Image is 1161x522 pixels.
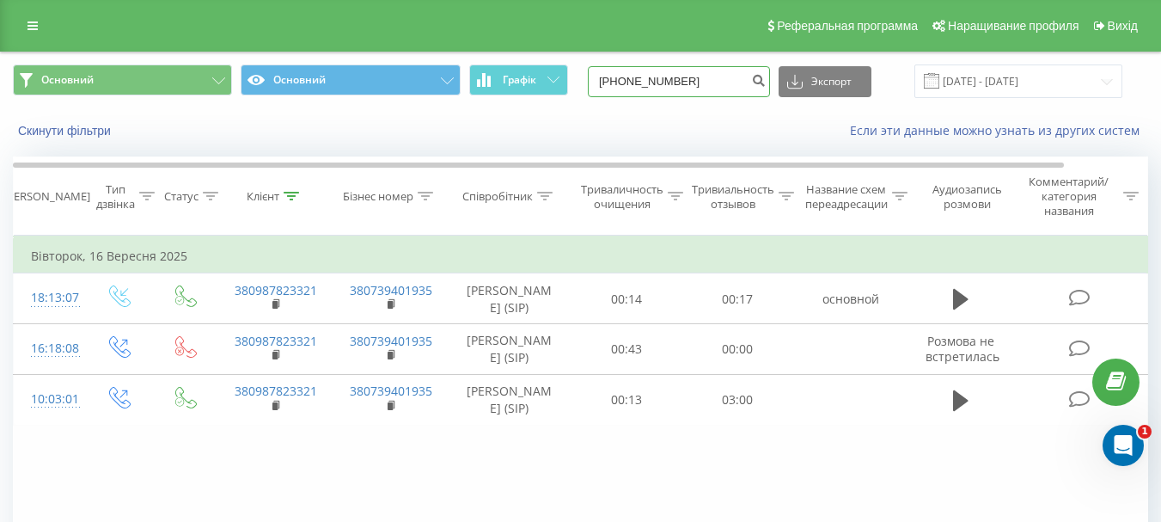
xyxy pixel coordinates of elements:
[235,333,317,349] a: 380987823321
[777,19,918,33] font: Реферальная программа
[1103,425,1144,466] iframe: Интерком-чат в режиме реального времени
[722,391,753,408] font: 03:00
[241,64,460,95] button: Основний
[273,72,326,87] font: Основний
[467,333,552,366] font: [PERSON_NAME] (SIP)
[31,248,187,264] font: Вівторок, 16 Вересня 2025
[31,289,79,305] font: 18:13:07
[822,291,879,307] font: основной
[96,181,135,212] font: Тип дзвінка
[948,19,1079,33] font: Наращивание профиля
[779,66,871,97] button: Экспорт
[350,383,432,399] a: 380739401935
[805,181,888,212] font: Название схем переадресации
[611,391,642,408] font: 00:13
[850,122,1148,138] a: Если эти данные можно узнать из других систем
[581,181,663,212] font: Триваличность очищения
[350,282,432,298] a: 380739401935
[469,64,568,95] button: Графік
[467,383,552,416] font: [PERSON_NAME] (SIP)
[692,181,774,212] font: Тривиальность отзывов
[722,291,753,307] font: 00:17
[811,74,852,89] font: Экспорт
[462,188,533,204] font: Співробітник
[611,341,642,358] font: 00:43
[41,72,94,87] font: Основний
[31,390,79,407] font: 10:03:01
[235,383,317,399] a: 380987823321
[588,66,770,97] input: Пошук за номером
[1141,426,1148,437] font: 1
[343,188,413,204] font: Бізнес номер
[350,333,432,349] a: 380739401935
[503,72,536,87] font: Графік
[3,188,90,204] font: [PERSON_NAME]
[722,341,753,358] font: 00:00
[247,188,279,204] font: Клієнт
[611,291,642,307] font: 00:14
[235,282,317,298] a: 380987823321
[164,188,199,204] font: Статус
[932,181,1002,212] font: Аудиозапись розмови
[1029,174,1109,218] font: Комментарий/категория названия
[1108,19,1138,33] font: Вихід
[926,333,999,365] font: Розмова не встретилась
[850,122,1140,138] font: Если эти данные можно узнать из других систем
[31,340,79,356] font: 16:18:08
[18,124,111,138] font: Скинути фільтри
[13,123,119,138] button: Скинути фільтри
[13,64,232,95] button: Основний
[467,282,552,316] font: [PERSON_NAME] (SIP)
